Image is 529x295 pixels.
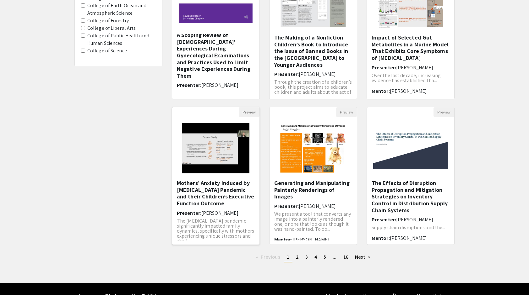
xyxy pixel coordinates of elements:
[352,252,374,262] a: Next page
[239,107,259,117] button: Preview
[324,254,326,260] span: 5
[314,254,317,260] span: 4
[177,180,255,207] h5: Mothers’ Anxiety Induced by [MEDICAL_DATA] Pandemic and their Children’s Executive Function Outcome
[273,117,353,180] img: <p>Generating and Manipulating Painterly Renderings of Images</p>
[87,2,156,17] label: College of Earth Ocean and Atmospheric Science
[299,71,336,77] span: [PERSON_NAME]
[201,210,238,216] span: [PERSON_NAME]
[87,17,129,24] label: College of Forestry
[274,212,352,232] p: We present a tool that converts any image into a painterly rendered one, or one that looks as tho...
[299,203,336,209] span: [PERSON_NAME]
[390,235,427,241] span: [PERSON_NAME]
[172,107,260,245] div: Open Presentation <p>Mothers’ Anxiety Induced by COVID-19 Pandemic and their Children’s Executive...
[177,219,255,244] p: The [MEDICAL_DATA] pandemic significantly impacted family dynamics, specifically with mothers exp...
[274,203,352,209] h6: Presenter:
[305,254,308,260] span: 3
[269,107,357,245] div: Open Presentation <p>Generating and Manipulating Painterly Renderings of Images</p>
[434,107,454,117] button: Preview
[336,107,357,117] button: Preview
[372,217,450,223] h6: Presenter:
[274,80,352,100] p: Through the creation of a children’s book, this project aims to educate children and adults about...
[372,34,450,61] h5: Impact of Selected Gut Metabolites in a Murine Model That Exhibits Core Symptoms of [MEDICAL_DATA]
[274,236,292,243] span: Mentor:
[367,121,454,176] img: <p class="ql-align-center">The Effects of Disruption Propagation and Mitigation Strategies on Inv...
[274,180,352,200] h5: Generating and Manipulating Painterly Renderings of Images
[333,254,336,260] span: ...
[372,235,390,241] span: Mentor:
[177,32,255,79] h5: A Scoping Review of [DEMOGRAPHIC_DATA]’ Experiences During Gynecological Examinations and Practic...
[177,82,255,88] h6: Presenter:
[367,107,455,245] div: Open Presentation <p class="ql-align-center">The Effects of Disruption Propagation and Mitigation...
[287,254,289,260] span: 1
[177,210,255,216] h6: Presenter:
[177,93,195,100] span: Mentor:
[201,82,238,88] span: [PERSON_NAME]
[343,254,348,260] span: 18
[195,93,232,100] span: [PERSON_NAME]
[292,236,330,243] span: [PERSON_NAME]
[372,65,450,71] h6: Presenter:
[87,32,156,47] label: College of Public Health and Human Sciences
[261,254,280,260] span: Previous
[87,47,127,55] label: College of Science
[372,72,441,84] span: Over the last decade, increasing evidence has established tha...
[372,88,390,94] span: Mentor:
[372,180,450,213] h5: The Effects of Disruption Propagation and Mitigation Strategies on Inventory Control in Distribut...
[396,64,433,71] span: [PERSON_NAME]
[87,24,136,32] label: College of Liberal Arts
[372,225,450,230] p: Supply chain disruptions and the...
[274,34,352,68] h5: The Making of a Nonfiction Children’s Book to Introduce the Issue of Banned Books in the [GEOGRAP...
[172,252,455,262] ul: Pagination
[5,267,27,290] iframe: Chat
[396,216,433,223] span: [PERSON_NAME]
[176,117,255,180] img: <p>Mothers’ Anxiety Induced by COVID-19 Pandemic and their Children’s Executive Function Outcome<...
[296,254,299,260] span: 2
[390,88,427,94] span: [PERSON_NAME]
[274,71,352,77] h6: Presenter:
